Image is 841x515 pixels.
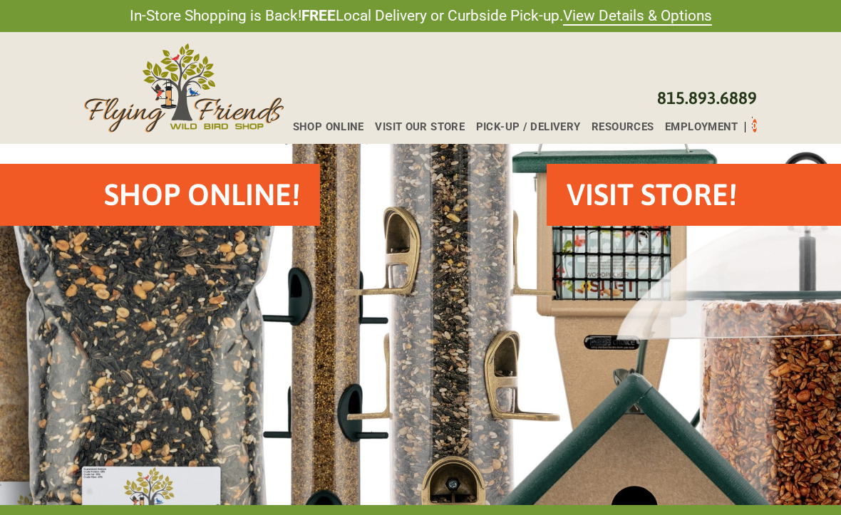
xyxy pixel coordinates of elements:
[282,122,364,132] a: Shop Online
[293,122,364,132] span: Shop Online
[130,6,712,26] span: In-Store Shopping is Back! Local Delivery or Curbside Pick-up.
[465,122,580,132] a: Pick-up / Delivery
[592,122,654,132] span: Resources
[567,174,737,216] h2: VISIT STORE!
[476,122,581,132] span: Pick-up / Delivery
[563,7,712,26] a: View Details & Options
[104,174,300,216] h2: Shop Online!
[657,88,757,108] a: 815.893.6889
[363,122,464,132] a: Visit Our Store
[580,122,654,132] a: Resources
[654,122,738,132] a: Employment
[84,43,284,132] img: Flying Friends Wild Bird Shop Logo
[375,122,465,132] span: Visit Our Store
[752,120,757,131] span: 0
[301,7,336,24] strong: FREE
[665,122,738,132] span: Employment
